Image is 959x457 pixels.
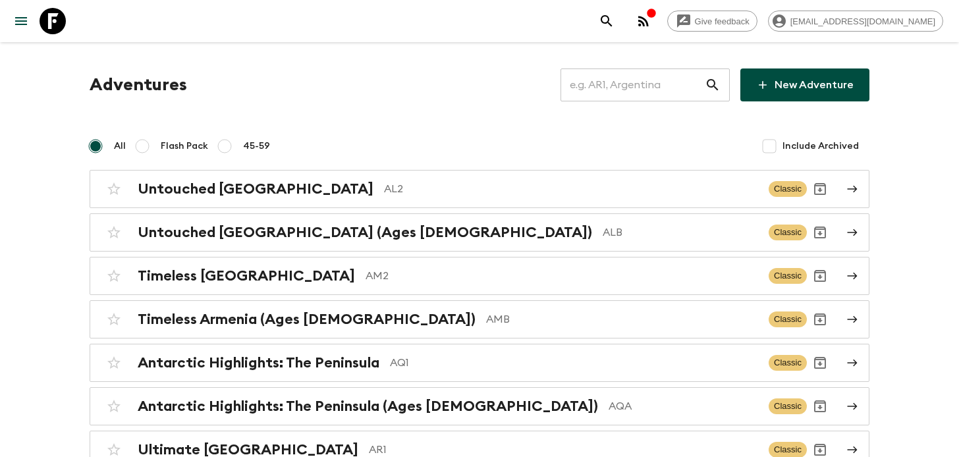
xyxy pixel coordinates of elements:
span: Classic [769,311,807,327]
span: Classic [769,398,807,414]
a: Antarctic Highlights: The PeninsulaAQ1ClassicArchive [90,344,869,382]
span: 45-59 [243,140,270,153]
p: AL2 [384,181,758,197]
a: Timeless [GEOGRAPHIC_DATA]AM2ClassicArchive [90,257,869,295]
span: Classic [769,225,807,240]
p: AMB [486,311,758,327]
button: Archive [807,393,833,419]
a: Give feedback [667,11,757,32]
p: AQA [609,398,758,414]
span: Classic [769,268,807,284]
p: AQ1 [390,355,758,371]
button: search adventures [593,8,620,34]
a: Antarctic Highlights: The Peninsula (Ages [DEMOGRAPHIC_DATA])AQAClassicArchive [90,387,869,425]
h2: Timeless Armenia (Ages [DEMOGRAPHIC_DATA]) [138,311,476,328]
p: ALB [603,225,758,240]
a: Untouched [GEOGRAPHIC_DATA] (Ages [DEMOGRAPHIC_DATA])ALBClassicArchive [90,213,869,252]
h2: Untouched [GEOGRAPHIC_DATA] (Ages [DEMOGRAPHIC_DATA]) [138,224,592,241]
button: Archive [807,306,833,333]
span: Give feedback [688,16,757,26]
input: e.g. AR1, Argentina [561,67,705,103]
span: [EMAIL_ADDRESS][DOMAIN_NAME] [783,16,943,26]
h2: Timeless [GEOGRAPHIC_DATA] [138,267,355,284]
span: Classic [769,355,807,371]
button: Archive [807,350,833,376]
h2: Antarctic Highlights: The Peninsula (Ages [DEMOGRAPHIC_DATA]) [138,398,598,415]
h2: Untouched [GEOGRAPHIC_DATA] [138,180,373,198]
button: Archive [807,219,833,246]
span: Classic [769,181,807,197]
span: All [114,140,126,153]
h1: Adventures [90,72,187,98]
a: Untouched [GEOGRAPHIC_DATA]AL2ClassicArchive [90,170,869,208]
span: Flash Pack [161,140,208,153]
div: [EMAIL_ADDRESS][DOMAIN_NAME] [768,11,943,32]
span: Include Archived [782,140,859,153]
a: Timeless Armenia (Ages [DEMOGRAPHIC_DATA])AMBClassicArchive [90,300,869,338]
a: New Adventure [740,68,869,101]
button: Archive [807,263,833,289]
p: AM2 [366,268,758,284]
button: Archive [807,176,833,202]
h2: Antarctic Highlights: The Peninsula [138,354,379,371]
button: menu [8,8,34,34]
